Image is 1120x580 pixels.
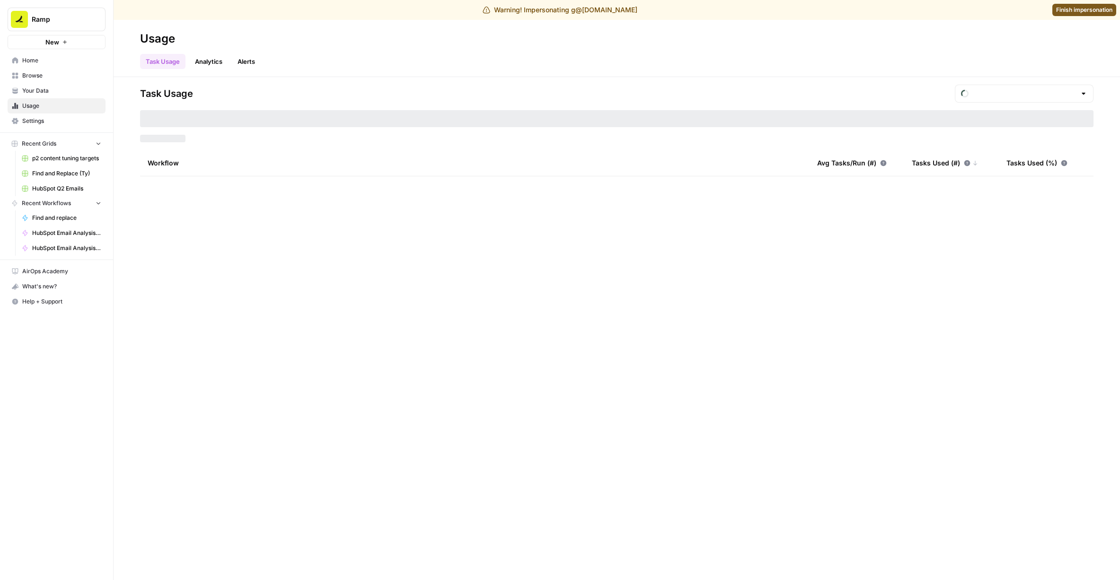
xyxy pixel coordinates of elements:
span: HubSpot Email Analysis Segment - Low Performers [32,229,101,237]
img: Ramp Logo [11,11,28,28]
button: Recent Grids [8,137,106,151]
a: Finish impersonation [1052,4,1116,16]
span: HubSpot Q2 Emails [32,184,101,193]
button: What's new? [8,279,106,294]
a: HubSpot Email Analysis Segment [18,241,106,256]
a: HubSpot Q2 Emails [18,181,106,196]
button: Workspace: Ramp [8,8,106,31]
span: Help + Support [22,297,101,306]
div: Avg Tasks/Run (#) [817,150,887,176]
a: Browse [8,68,106,83]
span: Settings [22,117,101,125]
span: Recent Grids [22,139,56,148]
button: Recent Workflows [8,196,106,210]
span: Task Usage [140,87,193,100]
div: Warning! Impersonating g@[DOMAIN_NAME] [483,5,637,15]
span: p2 content tuning targets [32,154,101,163]
div: Usage [140,31,175,46]
a: HubSpot Email Analysis Segment - Low Performers [18,225,106,241]
button: New [8,35,106,49]
a: Analytics [189,54,228,69]
span: Home [22,56,101,65]
a: AirOps Academy [8,264,106,279]
a: Task Usage [140,54,185,69]
span: New [45,37,59,47]
a: Home [8,53,106,68]
div: Tasks Used (%) [1006,150,1067,176]
span: Your Data [22,87,101,95]
span: Usage [22,102,101,110]
a: Settings [8,113,106,129]
a: Alerts [232,54,261,69]
span: Find and replace [32,214,101,222]
a: Find and replace [18,210,106,225]
div: Tasks Used (#) [912,150,978,176]
span: Recent Workflows [22,199,71,208]
span: AirOps Academy [22,267,101,276]
a: Find and Replace (Ty) [18,166,106,181]
span: HubSpot Email Analysis Segment [32,244,101,252]
button: Help + Support [8,294,106,309]
span: Browse [22,71,101,80]
a: p2 content tuning targets [18,151,106,166]
a: Your Data [8,83,106,98]
div: Workflow [148,150,802,176]
a: Usage [8,98,106,113]
span: Finish impersonation [1056,6,1112,14]
div: What's new? [8,279,105,294]
span: Find and Replace (Ty) [32,169,101,178]
span: Ramp [32,15,89,24]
